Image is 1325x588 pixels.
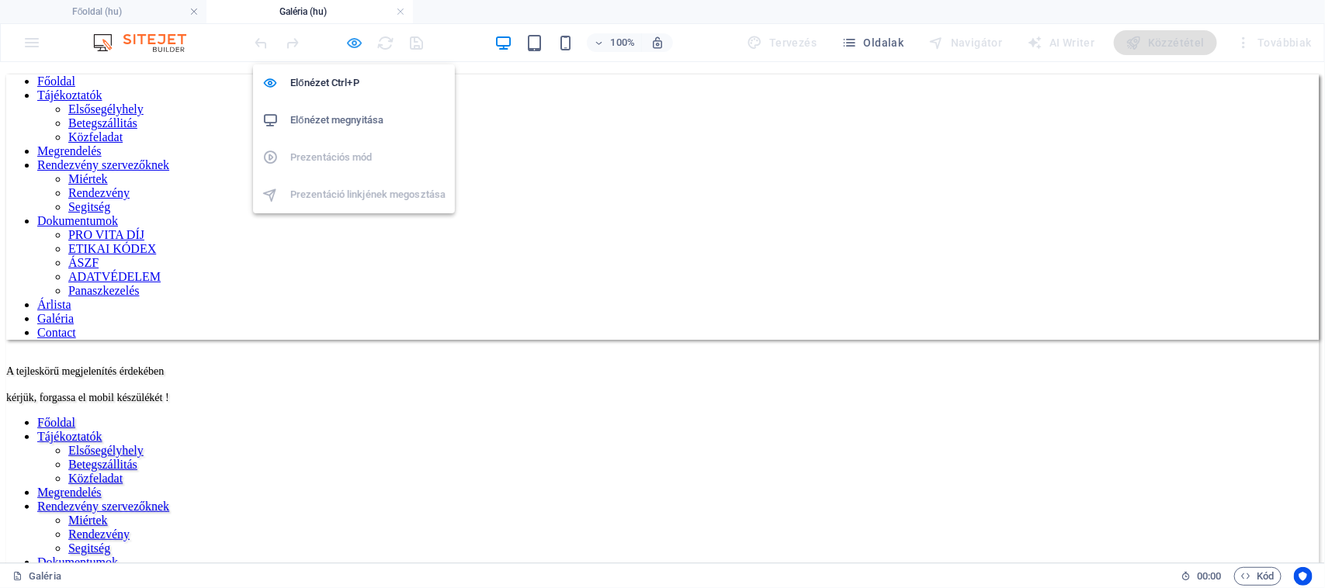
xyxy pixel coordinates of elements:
[290,111,446,130] h6: Előnézet megnyitása
[1197,567,1221,586] span: 00 00
[650,36,664,50] i: Átméretezés esetén automatikusan beállítja a nagyítási szintet a választott eszköznek megfelelően.
[1181,567,1222,586] h6: Munkamenet idő
[1208,570,1210,582] span: :
[841,35,904,50] span: Oldalak
[290,74,446,92] h6: Előnézet Ctrl+P
[1241,567,1275,586] span: Kód
[587,33,642,52] button: 100%
[89,33,206,52] img: Editor Logo
[12,567,61,586] a: Kattintson a kijelölés megszüntetéséhez. Dupla kattintás az oldalak megnyitásához
[610,33,635,52] h6: 100%
[206,3,413,20] h4: Galéria (hu)
[835,30,910,55] button: Oldalak
[1234,567,1282,586] button: Kód
[741,30,824,55] div: Tervezés (Ctrl+Alt+Y)
[1294,567,1313,586] button: Usercentrics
